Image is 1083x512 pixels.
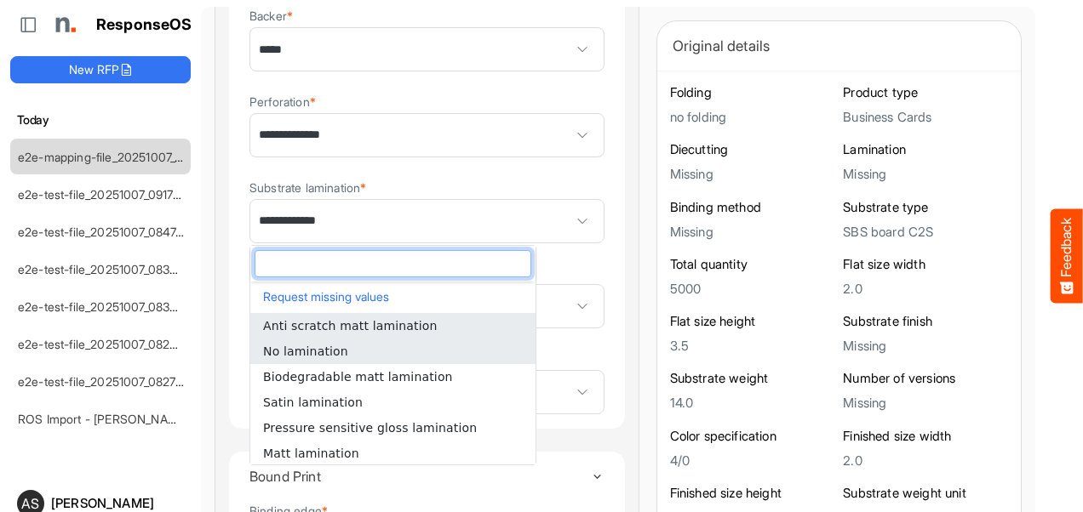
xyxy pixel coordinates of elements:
h5: 4/0 [670,453,835,468]
h5: Missing [670,225,835,239]
label: Backer [249,9,293,22]
span: No lamination [263,344,348,358]
h6: Substrate type [843,199,1008,216]
button: Feedback [1051,209,1083,304]
h6: Folding [670,84,835,101]
span: Matt lamination [263,447,359,460]
img: Northell [47,8,81,42]
h5: Missing [843,395,1008,410]
h6: Product type [843,84,1008,101]
h6: Finished size height [670,485,835,502]
span: Biodegradable matt lamination [263,370,453,384]
h5: Business Cards [843,110,1008,124]
h5: Missing [843,338,1008,353]
a: e2e-test-file_20251007_083842 [18,262,192,276]
a: e2e-test-file_20251007_082700 [18,374,192,389]
h5: SBS board C2S [843,225,1008,239]
button: New RFP [10,56,191,83]
h5: Missing [670,167,835,181]
h5: Missing [843,167,1008,181]
h6: [DATE] [10,465,191,484]
a: e2e-mapping-file_20251007_092137 [18,150,214,164]
a: e2e-test-file_20251007_083231 [18,299,188,314]
div: Original details [673,34,1006,58]
h6: Finished size width [843,428,1008,445]
h6: Substrate weight unit [843,485,1008,502]
h1: ResponseOS [96,16,192,34]
h6: Number of versions [843,370,1008,387]
summary: Toggle content [249,452,605,501]
h5: no folding [670,110,835,124]
h6: Total quantity [670,256,835,273]
h6: Flat size width [843,256,1008,273]
a: ROS Import - [PERSON_NAME] - ROS 11 [18,412,238,426]
h6: Today [10,111,191,129]
label: Perforation [249,95,316,108]
h6: Color specification [670,428,835,445]
a: e2e-test-file_20251007_082946 [18,337,192,351]
h5: 14.0 [670,395,835,410]
a: e2e-test-file_20251007_091705 [18,187,188,202]
h5: 5000 [670,282,835,296]
span: Anti scratch matt lamination [263,319,438,333]
label: Substrate lamination [249,181,366,194]
div: dropdownlist [249,245,536,465]
a: e2e-test-file_20251007_084748 [18,225,191,239]
h6: Binding method [670,199,835,216]
h4: Bound Print [249,469,591,484]
span: AS [21,497,39,510]
h6: Substrate finish [843,313,1008,330]
h5: 2.0 [843,282,1008,296]
h5: 2.0 [843,453,1008,468]
span: Satin lamination [263,395,363,409]
h6: Diecutting [670,141,835,158]
button: Request missing values [259,286,527,308]
h6: Substrate weight [670,370,835,387]
h5: 3.5 [670,338,835,353]
input: dropdownlistfilter [255,251,530,276]
span: Pressure sensitive gloss lamination [263,421,477,435]
h6: Flat size height [670,313,835,330]
h6: Lamination [843,141,1008,158]
div: [PERSON_NAME] [51,497,184,509]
